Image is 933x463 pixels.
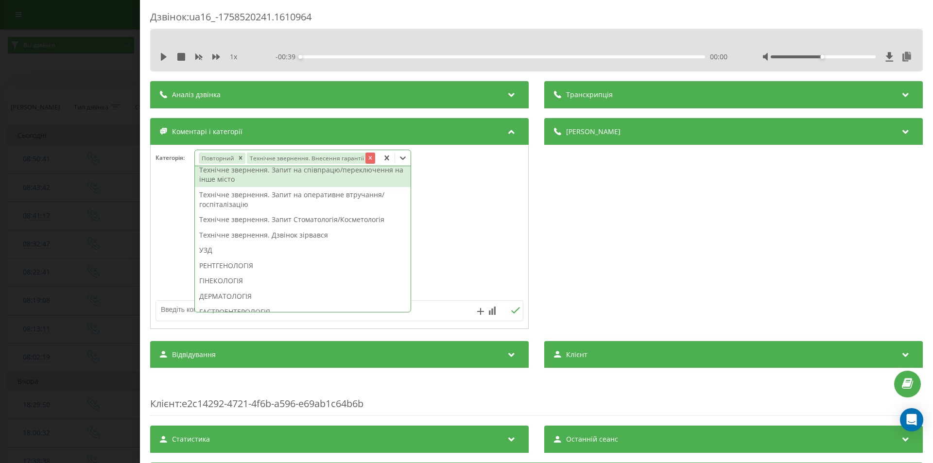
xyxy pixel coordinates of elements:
span: Відвідування [172,350,216,360]
span: Коментарі і категорії [172,127,242,137]
div: ГІНЕКОЛОГІЯ [195,273,411,289]
div: РЕНТГЕНОЛОГІЯ [195,258,411,274]
span: Аналіз дзвінка [172,90,221,100]
h4: Категорія : [155,154,194,161]
div: Повторний [199,153,236,164]
div: : e2c14292-4721-4f6b-a596-e69ab1c64b6b [150,377,923,416]
div: Технічне звернення. Дзвінок зірвався [195,227,411,243]
div: Remove Повторний [236,153,245,164]
div: ДЕРМАТОЛОГІЯ [195,289,411,304]
div: Технічне звернення. Запит на оперативне втручання/госпіталізацію [195,187,411,212]
span: - 00:39 [276,52,300,62]
span: Транскрипція [566,90,613,100]
div: Технічне звернення. Запит Стоматологія/Косметологія [195,212,411,227]
div: Open Intercom Messenger [900,408,923,431]
div: УЗД [195,242,411,258]
div: Дзвінок : ua16_-1758520241.1610964 [150,10,923,29]
span: 00:00 [710,52,727,62]
div: Технічне звернення. Запит на співпрацю/переключення на інше місто [195,162,411,187]
div: ГАСТРОЕНТЕРОЛОГІЯ [195,304,411,320]
span: Клієнт [150,397,179,410]
span: Статистика [172,434,210,444]
span: Клієнт [566,350,587,360]
div: Remove Технічне звернення. Внесення гарантії [365,153,375,164]
span: 1 x [230,52,237,62]
span: Останній сеанс [566,434,618,444]
div: Accessibility label [821,55,825,59]
span: [PERSON_NAME] [566,127,621,137]
div: Технічне звернення. Внесення гарантії [247,153,365,164]
div: Accessibility label [298,55,302,59]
